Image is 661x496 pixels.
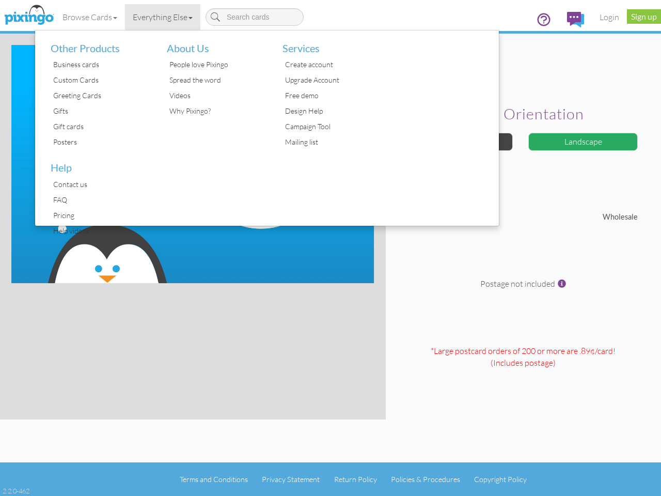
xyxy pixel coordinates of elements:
div: Videos [167,88,267,103]
a: Everything Else [125,4,200,30]
img: pixingo logo [2,3,56,28]
div: Upgrade Account [282,72,383,88]
div: Business cards [51,57,151,72]
iframe: Chat [660,495,661,496]
a: Copyright Policy [474,475,527,484]
div: Greeting Cards [51,88,151,103]
a: Return Policy [334,475,377,484]
a: Browse Cards [55,4,125,30]
div: Gift cards [51,119,151,134]
li: Help [43,150,151,177]
div: Design Help [282,103,383,119]
a: Policies & Procedures [391,475,460,484]
a: Privacy Statement [262,475,320,484]
div: Posters [51,134,151,150]
div: 2.2.0-462 [3,486,29,495]
h2: Select orientation [406,106,635,122]
div: Spread the word [167,72,267,88]
a: Login [592,4,627,30]
a: Terms and Conditions [180,475,248,484]
div: Gifts [51,103,151,119]
img: comments.svg [567,12,584,27]
div: Custom Cards [51,72,151,88]
li: About Us [159,30,267,57]
div: Landscape [528,133,638,151]
li: Services [275,30,383,57]
div: Why Pixingo? [167,103,267,119]
a: Sign up [627,9,661,24]
div: Pricing [51,208,151,223]
div: FAQ [51,192,151,208]
div: Mailing list [282,134,383,150]
div: Wholesale [523,212,646,223]
div: *Large postcard orders of 200 or more are .89¢/card! (Includes postage ) [394,345,653,419]
div: Free demo [282,88,383,103]
input: Search cards [206,8,304,26]
div: Campaign Tool [282,119,383,134]
div: Contact us [51,177,151,192]
div: Postage not included [394,278,653,340]
div: Create account [282,57,383,72]
div: People love Pixingo [167,57,267,72]
li: Other Products [43,30,151,57]
img: create-your-own-landscape.jpg [11,45,374,283]
div: Help videos [51,223,151,239]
